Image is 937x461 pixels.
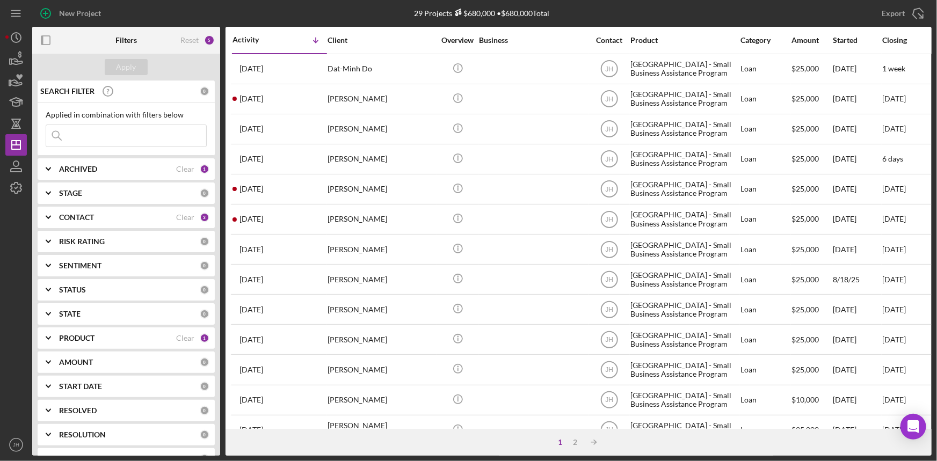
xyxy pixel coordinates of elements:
div: 0 [200,86,209,96]
div: [PERSON_NAME] [328,115,435,143]
div: [DATE] [833,386,881,414]
b: ARCHIVED [59,165,97,173]
span: $25,000 [791,305,819,314]
time: 2025-09-09 23:05 [239,215,263,223]
div: [GEOGRAPHIC_DATA] - Small Business Assistance Program [630,235,738,264]
time: 2025-08-30 01:35 [239,245,263,254]
div: Started [833,36,881,45]
div: [PERSON_NAME] [328,386,435,414]
div: Overview [438,36,478,45]
text: JH [605,367,613,374]
time: [DATE] [882,184,906,193]
time: [DATE] [882,335,906,344]
span: $25,000 [791,154,819,163]
time: 2025-09-17 05:07 [239,125,263,133]
div: [PERSON_NAME] [328,145,435,173]
text: JH [605,246,613,253]
text: JH [605,186,613,193]
div: [GEOGRAPHIC_DATA] - Small Business Assistance Program [630,355,738,384]
b: Filters [115,36,137,45]
div: Export [882,3,905,24]
text: JH [605,306,613,313]
span: $25,000 [791,245,819,254]
button: Export [871,3,932,24]
div: 0 [200,357,209,367]
div: Loan [740,386,790,414]
div: [DATE] [833,235,881,264]
div: Loan [740,265,790,294]
div: [GEOGRAPHIC_DATA] - Small Business Assistance Program [630,145,738,173]
button: New Project [32,3,112,24]
b: RISK RATING [59,237,105,246]
div: Apply [117,59,136,75]
div: Loan [740,85,790,113]
time: [DATE] [882,94,906,103]
time: [DATE] [882,425,906,434]
span: $25,000 [791,425,819,434]
time: 2025-07-10 22:09 [239,426,263,434]
text: JH [13,442,19,448]
div: [PERSON_NAME] [328,325,435,354]
button: Apply [105,59,148,75]
div: Loan [740,175,790,203]
div: [DATE] [833,325,881,354]
b: START DATE [59,382,102,391]
div: 0 [200,309,209,319]
div: 0 [200,285,209,295]
div: Loan [740,325,790,354]
span: $25,000 [791,124,819,133]
time: [DATE] [882,245,906,254]
text: JH [605,156,613,163]
time: 2025-08-14 20:09 [239,305,263,314]
div: Applied in combination with filters below [46,111,207,119]
div: Reset [180,36,199,45]
div: [PERSON_NAME] [328,355,435,384]
div: Loan [740,205,790,233]
div: 0 [200,237,209,246]
div: Loan [740,235,790,264]
time: 2025-07-13 02:07 [239,365,263,374]
span: $25,000 [791,335,819,344]
div: Clear [176,213,194,222]
div: [PERSON_NAME] [328,265,435,294]
div: 0 [200,261,209,270]
div: [GEOGRAPHIC_DATA] - Small Business Assistance Program [630,175,738,203]
div: 0 [200,382,209,391]
div: Client [328,36,435,45]
time: 1 week [882,64,905,73]
span: $25,000 [791,275,819,284]
div: [DATE] [833,115,881,143]
div: 3 [200,213,209,222]
div: Clear [176,165,194,173]
div: 1 [200,164,209,174]
div: 0 [200,188,209,198]
div: $680,000 [452,9,495,18]
div: Activity [233,35,280,44]
b: RESOLUTION [59,430,106,439]
text: JH [605,65,613,73]
b: AMOUNT [59,358,93,367]
div: Amount [791,36,832,45]
div: 29 Projects • $680,000 Total [414,9,549,18]
div: [GEOGRAPHIC_DATA] - Small Business Assistance Program [630,115,738,143]
div: [PERSON_NAME][GEOGRAPHIC_DATA] [328,416,435,444]
div: [GEOGRAPHIC_DATA] - Small Business Assistance Program [630,325,738,354]
div: [DATE] [833,145,881,173]
time: 6 days [882,154,903,163]
div: [DATE] [833,205,881,233]
span: $25,000 [791,214,819,223]
div: 1 [200,333,209,343]
b: CONTACT [59,213,94,222]
text: JH [605,397,613,404]
div: New Project [59,3,101,24]
div: [GEOGRAPHIC_DATA] - Small Business Assistance Program [630,55,738,83]
div: Loan [740,145,790,173]
time: [DATE] [882,305,906,314]
div: [DATE] [833,55,881,83]
time: 2025-07-15 17:44 [239,335,263,344]
div: [GEOGRAPHIC_DATA] - Small Business Assistance Program [630,265,738,294]
div: Open Intercom Messenger [900,414,926,440]
time: [DATE] [882,395,906,404]
span: $25,000 [791,64,819,73]
div: [GEOGRAPHIC_DATA] - Small Business Assistance Program [630,85,738,113]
